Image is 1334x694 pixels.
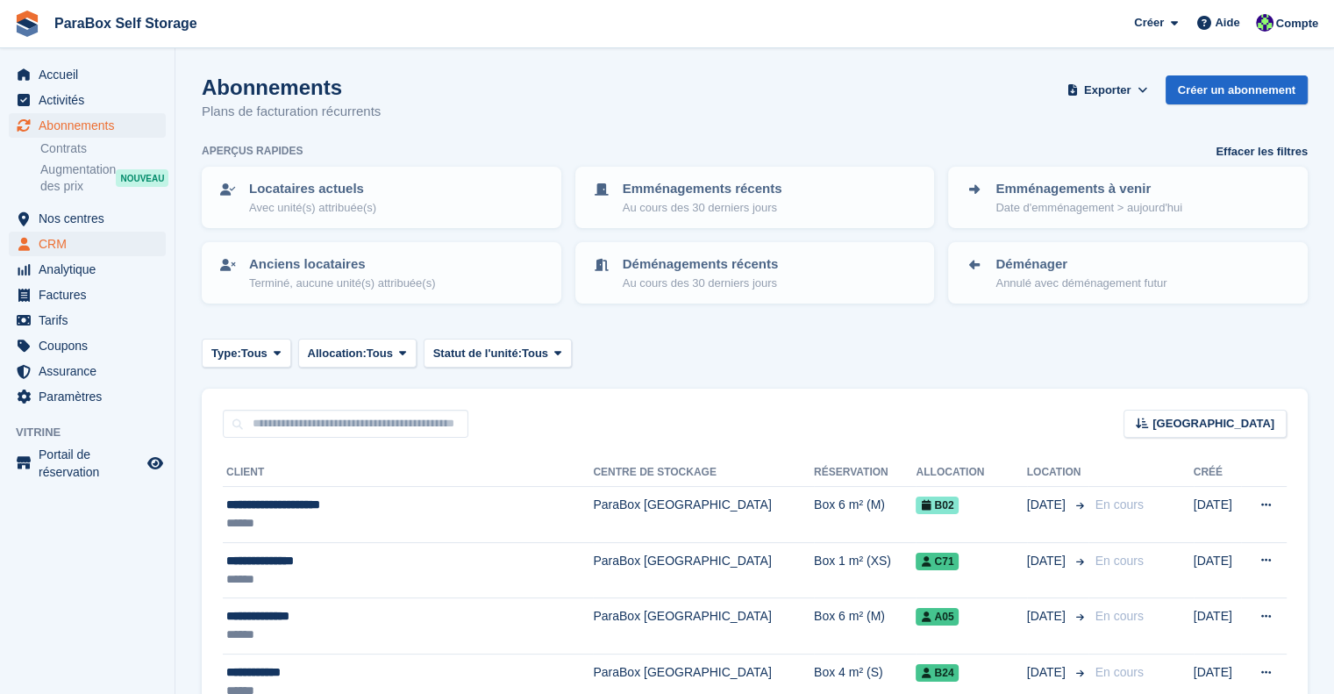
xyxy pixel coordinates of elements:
p: Annulé avec déménagement futur [995,275,1166,292]
a: menu [9,206,166,231]
span: Augmentation des prix [40,161,116,195]
span: Activités [39,88,144,112]
span: Tous [367,345,393,362]
a: menu [9,359,166,383]
span: En cours [1095,609,1144,623]
span: Vitrine [16,424,175,441]
td: Box 6 m² (M) [814,487,917,543]
span: Compte [1276,15,1318,32]
a: menu [9,62,166,87]
span: En cours [1095,497,1144,512]
a: menu [9,308,166,333]
span: Factures [39,283,144,307]
img: Tess Bédat [1256,14,1273,32]
p: Terminé, aucune unité(s) attribuée(s) [249,275,435,292]
button: Exporter [1064,75,1152,104]
button: Type: Tous [202,339,291,368]
p: Déménagements récents [623,254,779,275]
span: Coupons [39,333,144,358]
a: menu [9,113,166,138]
td: [DATE] [1194,487,1242,543]
span: Nos centres [39,206,144,231]
span: En cours [1095,554,1144,568]
th: Allocation [916,459,1026,487]
td: Box 1 m² (XS) [814,542,917,598]
span: Tous [241,345,268,362]
a: menu [9,88,166,112]
span: Tous [522,345,548,362]
th: Créé [1194,459,1242,487]
th: Client [223,459,593,487]
p: Date d'emménagement > aujourd'hui [995,199,1182,217]
td: [DATE] [1194,598,1242,655]
span: A05 [916,608,959,626]
a: Emménagements récents Au cours des 30 derniers jours [577,168,933,226]
span: B24 [916,664,959,682]
p: Plans de facturation récurrents [202,102,381,122]
h1: Abonnements [202,75,381,99]
span: Créer [1134,14,1164,32]
p: Emménagements à venir [995,179,1182,199]
th: Location [1027,459,1088,487]
span: Allocation: [308,345,367,362]
p: Anciens locataires [249,254,435,275]
td: ParaBox [GEOGRAPHIC_DATA] [593,598,814,655]
span: En cours [1095,665,1144,679]
p: Déménager [995,254,1166,275]
p: Emménagements récents [623,179,782,199]
span: Assurance [39,359,144,383]
span: CRM [39,232,144,256]
span: Type: [211,345,241,362]
a: Emménagements à venir Date d'emménagement > aujourd'hui [950,168,1306,226]
span: Portail de réservation [39,446,144,481]
a: Boutique d'aperçu [145,453,166,474]
td: Box 6 m² (M) [814,598,917,655]
a: Déménager Annulé avec déménagement futur [950,244,1306,302]
a: menu [9,384,166,409]
p: Avec unité(s) attribuée(s) [249,199,376,217]
span: Analytique [39,257,144,282]
a: Déménagements récents Au cours des 30 derniers jours [577,244,933,302]
div: NOUVEAU [116,169,168,187]
a: Anciens locataires Terminé, aucune unité(s) attribuée(s) [203,244,560,302]
span: [DATE] [1027,663,1069,682]
span: Aide [1215,14,1239,32]
img: stora-icon-8386f47178a22dfd0bd8f6a31ec36ba5ce8667c1dd55bd0f319d3a0aa187defe.svg [14,11,40,37]
span: [DATE] [1027,496,1069,514]
p: Au cours des 30 derniers jours [623,199,782,217]
a: menu [9,257,166,282]
a: menu [9,446,166,481]
a: ParaBox Self Storage [47,9,204,38]
a: Locataires actuels Avec unité(s) attribuée(s) [203,168,560,226]
td: [DATE] [1194,542,1242,598]
a: Effacer les filtres [1216,143,1308,161]
span: Accueil [39,62,144,87]
a: menu [9,232,166,256]
button: Statut de l'unité: Tous [424,339,572,368]
span: Statut de l'unité: [433,345,522,362]
p: Locataires actuels [249,179,376,199]
span: [DATE] [1027,552,1069,570]
th: Centre de stockage [593,459,814,487]
a: Augmentation des prix NOUVEAU [40,161,166,196]
td: ParaBox [GEOGRAPHIC_DATA] [593,542,814,598]
span: Abonnements [39,113,144,138]
a: Contrats [40,140,166,157]
span: B02 [916,497,959,514]
td: ParaBox [GEOGRAPHIC_DATA] [593,487,814,543]
span: [GEOGRAPHIC_DATA] [1152,415,1274,433]
th: Réservation [814,459,917,487]
a: Créer un abonnement [1166,75,1308,104]
span: C71 [916,553,959,570]
span: Tarifs [39,308,144,333]
h6: Aperçus rapides [202,143,303,159]
button: Allocation: Tous [298,339,417,368]
span: [DATE] [1027,607,1069,626]
span: Paramètres [39,384,144,409]
span: Exporter [1084,82,1131,99]
a: menu [9,283,166,307]
p: Au cours des 30 derniers jours [623,275,779,292]
a: menu [9,333,166,358]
